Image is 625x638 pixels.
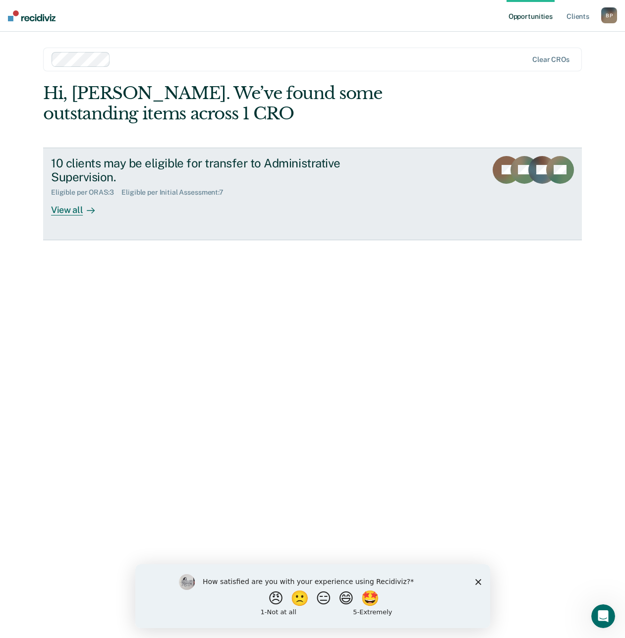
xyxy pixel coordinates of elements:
div: Eligible per Initial Assessment : 7 [121,188,231,197]
div: View all [51,197,107,216]
iframe: Survey by Kim from Recidiviz [135,564,490,628]
button: BP [601,7,617,23]
div: 10 clients may be eligible for transfer to Administrative Supervision. [51,156,399,185]
a: 10 clients may be eligible for transfer to Administrative Supervision.Eligible per ORAS:3Eligible... [43,148,582,240]
div: Eligible per ORAS : 3 [51,188,121,197]
div: B P [601,7,617,23]
div: Clear CROs [532,55,569,64]
div: Hi, [PERSON_NAME]. We’ve found some outstanding items across 1 CRO [43,83,474,124]
iframe: Intercom live chat [591,604,615,628]
img: Recidiviz [8,10,56,21]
